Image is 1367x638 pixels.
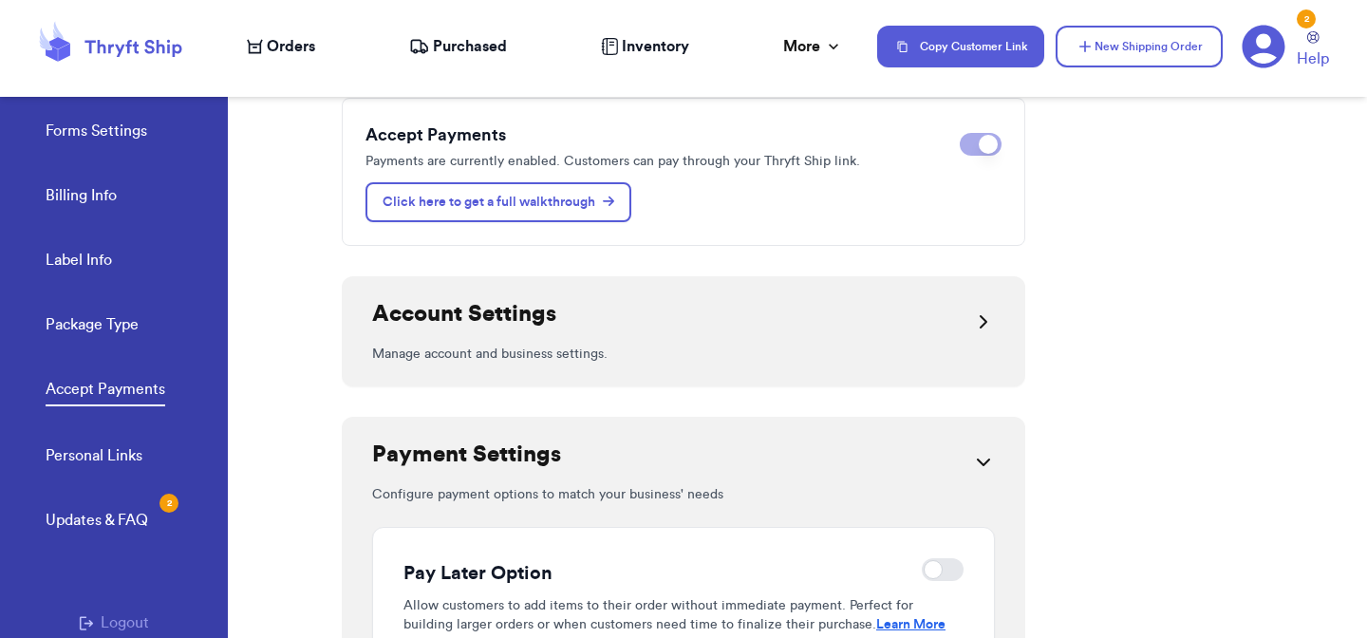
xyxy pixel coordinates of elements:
a: Orders [247,35,315,58]
a: Updates & FAQ2 [46,509,148,535]
h2: Payment Settings [372,440,561,470]
h2: Pay Later Option [403,560,552,587]
span: Help [1297,47,1329,70]
p: Configure payment options to match your business' needs [372,485,995,504]
a: Package Type [46,313,139,340]
p: Allow customers to add items to their order without immediate payment. Perfect for building large... [403,596,964,634]
div: More [783,35,843,58]
a: Inventory [601,35,689,58]
span: Inventory [622,35,689,58]
a: Learn More [876,618,946,631]
div: Updates & FAQ [46,509,148,532]
a: 2 [1242,25,1285,68]
h3: Accept Payments [365,122,945,148]
a: Help [1297,31,1329,70]
p: Click here to get a full walkthrough [383,193,614,212]
div: 2 [159,494,178,513]
span: Purchased [433,35,507,58]
span: Orders [267,35,315,58]
button: New Shipping Order [1056,26,1223,67]
a: Forms Settings [46,120,147,146]
button: Logout [79,611,149,634]
button: Copy Customer Link [877,26,1044,67]
h2: Account Settings [372,299,556,329]
p: Payments are currently enabled. Customers can pay through your Thryft Ship link. [365,152,945,171]
p: Manage account and business settings. [372,345,995,364]
a: Purchased [409,35,507,58]
a: Personal Links [46,444,142,471]
a: Click here to get a full walkthrough [365,182,631,222]
a: Label Info [46,249,112,275]
a: Accept Payments [46,378,165,406]
div: 2 [1297,9,1316,28]
a: Billing Info [46,184,117,211]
